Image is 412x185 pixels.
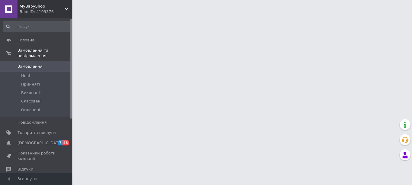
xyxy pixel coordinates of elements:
span: Головна [17,37,34,43]
span: Оплачені [21,107,40,113]
span: 48 [62,140,69,145]
span: Показники роботи компанії [17,151,56,161]
span: Замовлення [17,64,43,69]
span: Товари та послуги [17,130,56,135]
span: Скасовані [21,99,42,104]
span: Відгуки [17,167,33,172]
input: Пошук [3,21,71,32]
span: Повідомлення [17,120,47,125]
span: 7 [58,140,62,145]
span: Прийняті [21,82,40,87]
span: Нові [21,73,30,79]
div: Ваш ID: 4109376 [20,9,72,15]
span: Замовлення та повідомлення [17,48,72,59]
span: MyBabyShop [20,4,65,9]
span: [DEMOGRAPHIC_DATA] [17,140,62,146]
span: Виконані [21,90,40,96]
